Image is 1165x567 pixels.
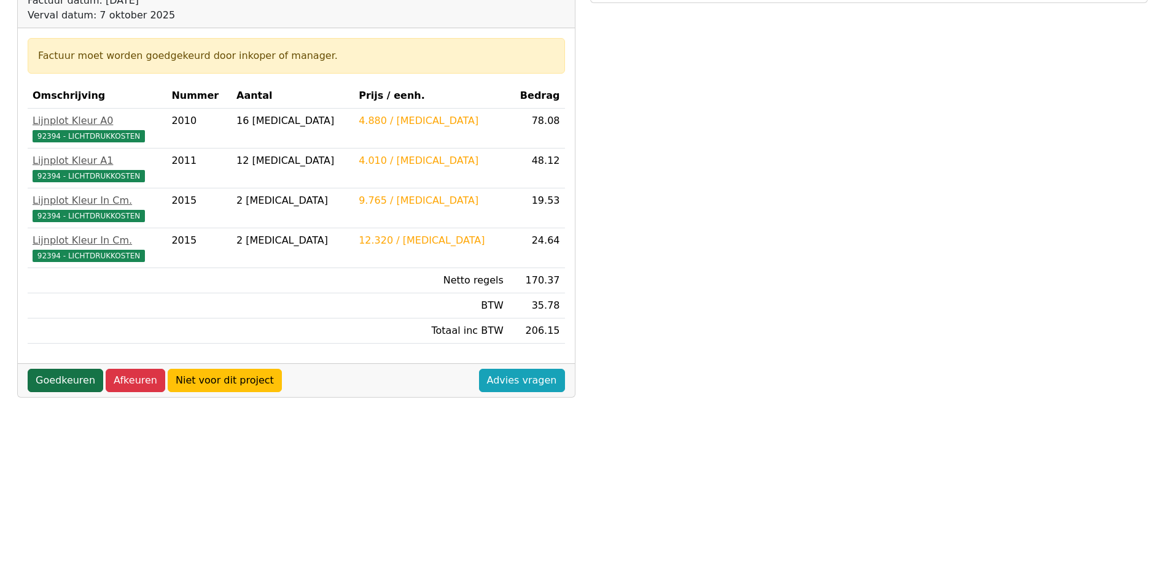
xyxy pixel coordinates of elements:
[33,170,145,182] span: 92394 - LICHTDRUKKOSTEN
[166,188,232,228] td: 2015
[508,188,565,228] td: 19.53
[359,193,504,208] div: 9.765 / [MEDICAL_DATA]
[236,233,349,248] div: 2 [MEDICAL_DATA]
[354,293,508,318] td: BTW
[33,210,145,222] span: 92394 - LICHTDRUKKOSTEN
[168,369,282,392] a: Niet voor dit project
[33,250,145,262] span: 92394 - LICHTDRUKKOSTEN
[508,109,565,148] td: 78.08
[236,153,349,168] div: 12 [MEDICAL_DATA]
[508,228,565,268] td: 24.64
[508,293,565,318] td: 35.78
[508,148,565,188] td: 48.12
[33,193,162,223] a: Lijnplot Kleur In Cm.92394 - LICHTDRUKKOSTEN
[33,233,162,248] div: Lijnplot Kleur In Cm.
[359,114,504,128] div: 4.880 / [MEDICAL_DATA]
[479,369,565,392] a: Advies vragen
[232,83,354,109] th: Aantal
[33,114,162,143] a: Lijnplot Kleur A092394 - LICHTDRUKKOSTEN
[166,83,232,109] th: Nummer
[33,193,162,208] div: Lijnplot Kleur In Cm.
[28,8,427,23] div: Verval datum: 7 oktober 2025
[508,318,565,344] td: 206.15
[28,83,166,109] th: Omschrijving
[354,83,508,109] th: Prijs / eenh.
[236,193,349,208] div: 2 [MEDICAL_DATA]
[33,233,162,263] a: Lijnplot Kleur In Cm.92394 - LICHTDRUKKOSTEN
[354,268,508,293] td: Netto regels
[508,268,565,293] td: 170.37
[166,148,232,188] td: 2011
[236,114,349,128] div: 16 [MEDICAL_DATA]
[33,130,145,142] span: 92394 - LICHTDRUKKOSTEN
[33,114,162,128] div: Lijnplot Kleur A0
[166,109,232,148] td: 2010
[354,318,508,344] td: Totaal inc BTW
[106,369,165,392] a: Afkeuren
[33,153,162,183] a: Lijnplot Kleur A192394 - LICHTDRUKKOSTEN
[38,48,555,63] div: Factuur moet worden goedgekeurd door inkoper of manager.
[166,228,232,268] td: 2015
[33,153,162,168] div: Lijnplot Kleur A1
[359,153,504,168] div: 4.010 / [MEDICAL_DATA]
[28,369,103,392] a: Goedkeuren
[508,83,565,109] th: Bedrag
[359,233,504,248] div: 12.320 / [MEDICAL_DATA]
